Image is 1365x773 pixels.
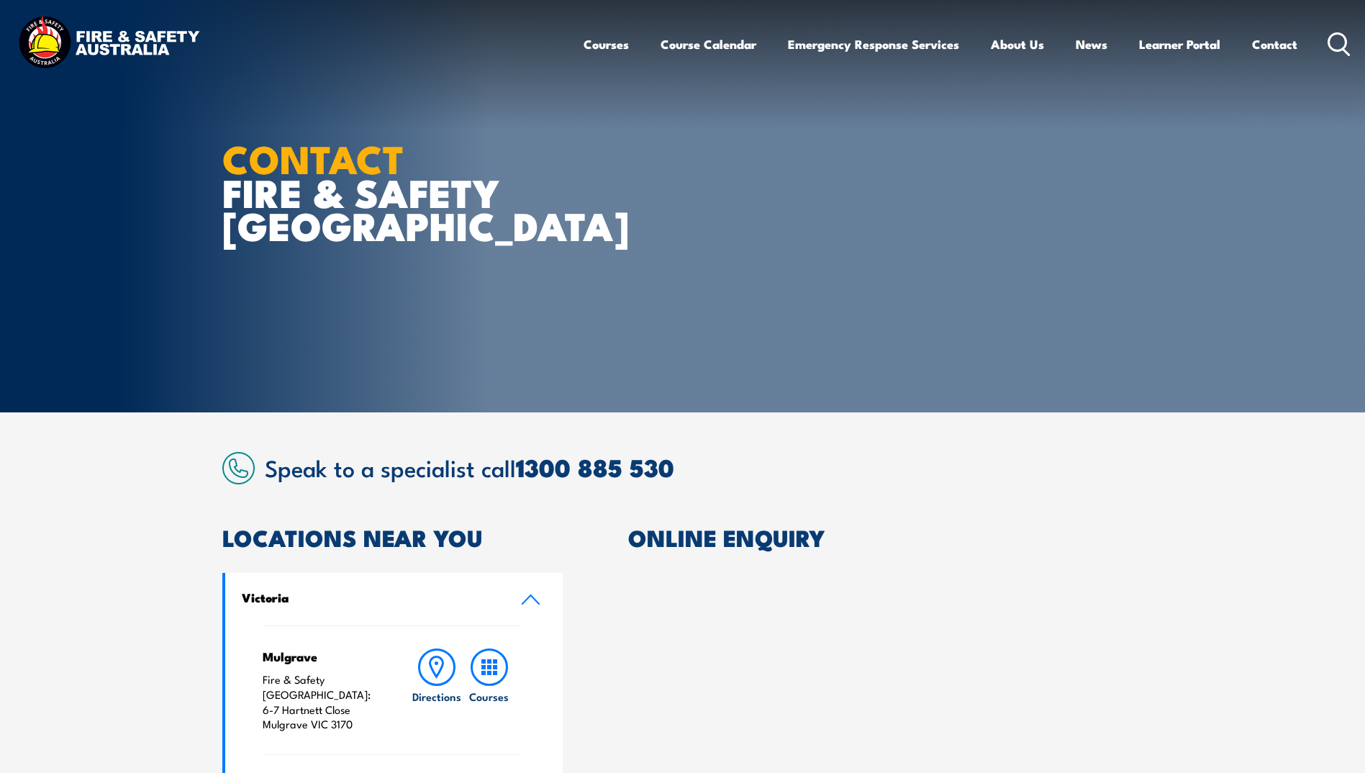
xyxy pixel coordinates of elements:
[222,527,563,547] h2: LOCATIONS NEAR YOU
[516,448,674,486] a: 1300 885 530
[584,25,629,63] a: Courses
[469,689,509,704] h6: Courses
[1139,25,1220,63] a: Learner Portal
[661,25,756,63] a: Course Calendar
[222,127,404,187] strong: CONTACT
[991,25,1044,63] a: About Us
[1076,25,1107,63] a: News
[1252,25,1297,63] a: Contact
[628,527,1143,547] h2: ONLINE ENQUIRY
[265,454,1143,480] h2: Speak to a specialist call
[222,141,578,242] h1: FIRE & SAFETY [GEOGRAPHIC_DATA]
[263,648,383,664] h4: Mulgrave
[411,648,463,732] a: Directions
[788,25,959,63] a: Emergency Response Services
[263,672,383,732] p: Fire & Safety [GEOGRAPHIC_DATA]: 6-7 Hartnett Close Mulgrave VIC 3170
[412,689,461,704] h6: Directions
[242,589,499,605] h4: Victoria
[463,648,515,732] a: Courses
[225,573,563,625] a: Victoria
